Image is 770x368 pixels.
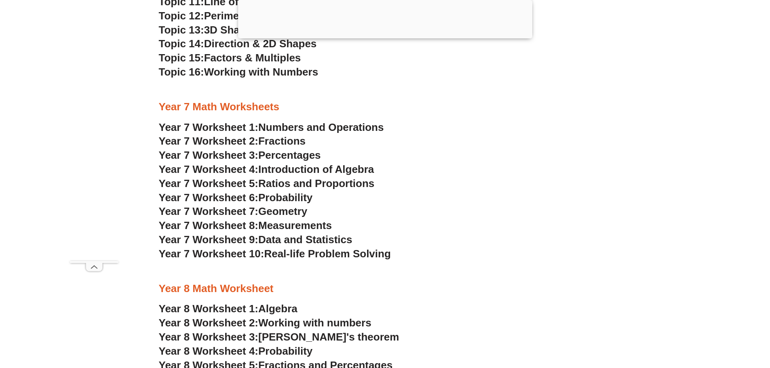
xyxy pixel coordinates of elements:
[159,163,374,175] a: Year 7 Worksheet 4:Introduction of Algebra
[258,317,371,329] span: Working with numbers
[159,177,259,189] span: Year 7 Worksheet 5:
[635,277,770,368] iframe: Chat Widget
[159,135,306,147] a: Year 7 Worksheet 2:Fractions
[159,317,371,329] a: Year 8 Worksheet 2:Working with numbers
[159,163,259,175] span: Year 7 Worksheet 4:
[204,66,318,78] span: Working with Numbers
[258,345,312,357] span: Probability
[70,19,118,261] iframe: Advertisement
[258,303,297,315] span: Algebra
[159,24,258,36] a: Topic 13:3D Shapes
[258,163,374,175] span: Introduction of Algebra
[258,149,321,161] span: Percentages
[204,24,258,36] span: 3D Shapes
[159,317,259,329] span: Year 8 Worksheet 2:
[159,303,259,315] span: Year 8 Worksheet 1:
[159,52,301,64] a: Topic 15:Factors & Multiples
[258,191,312,204] span: Probability
[159,331,259,343] span: Year 8 Worksheet 3:
[159,38,317,50] a: Topic 14:Direction & 2D Shapes
[159,66,319,78] a: Topic 16:Working with Numbers
[159,177,375,189] a: Year 7 Worksheet 5:Ratios and Proportions
[258,219,332,231] span: Measurements
[159,66,204,78] span: Topic 16:
[159,191,313,204] a: Year 7 Worksheet 6:Probability
[159,205,308,217] a: Year 7 Worksheet 7:Geometry
[159,345,313,357] a: Year 8 Worksheet 4:Probability
[159,303,297,315] a: Year 8 Worksheet 1:Algebra
[159,282,612,296] h3: Year 8 Math Worksheet
[159,149,259,161] span: Year 7 Worksheet 3:
[159,121,259,133] span: Year 7 Worksheet 1:
[159,219,332,231] a: Year 7 Worksheet 8:Measurements
[204,10,300,22] span: Perimeter and Area
[159,38,204,50] span: Topic 14:
[159,149,321,161] a: Year 7 Worksheet 3:Percentages
[159,331,399,343] a: Year 8 Worksheet 3:[PERSON_NAME]'s theorem
[204,52,301,64] span: Factors & Multiples
[159,345,259,357] span: Year 8 Worksheet 4:
[159,205,259,217] span: Year 7 Worksheet 7:
[258,233,352,246] span: Data and Statistics
[204,38,317,50] span: Direction & 2D Shapes
[258,135,306,147] span: Fractions
[159,233,259,246] span: Year 7 Worksheet 9:
[159,52,204,64] span: Topic 15:
[264,248,390,260] span: Real-life Problem Solving
[159,248,264,260] span: Year 7 Worksheet 10:
[159,248,391,260] a: Year 7 Worksheet 10:Real-life Problem Solving
[159,233,352,246] a: Year 7 Worksheet 9:Data and Statistics
[159,10,300,22] a: Topic 12:Perimeter and Area
[159,219,259,231] span: Year 7 Worksheet 8:
[258,121,384,133] span: Numbers and Operations
[159,121,384,133] a: Year 7 Worksheet 1:Numbers and Operations
[159,24,204,36] span: Topic 13:
[159,191,259,204] span: Year 7 Worksheet 6:
[159,135,259,147] span: Year 7 Worksheet 2:
[159,100,612,114] h3: Year 7 Math Worksheets
[258,205,307,217] span: Geometry
[159,10,204,22] span: Topic 12:
[258,331,399,343] span: [PERSON_NAME]'s theorem
[258,177,374,189] span: Ratios and Proportions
